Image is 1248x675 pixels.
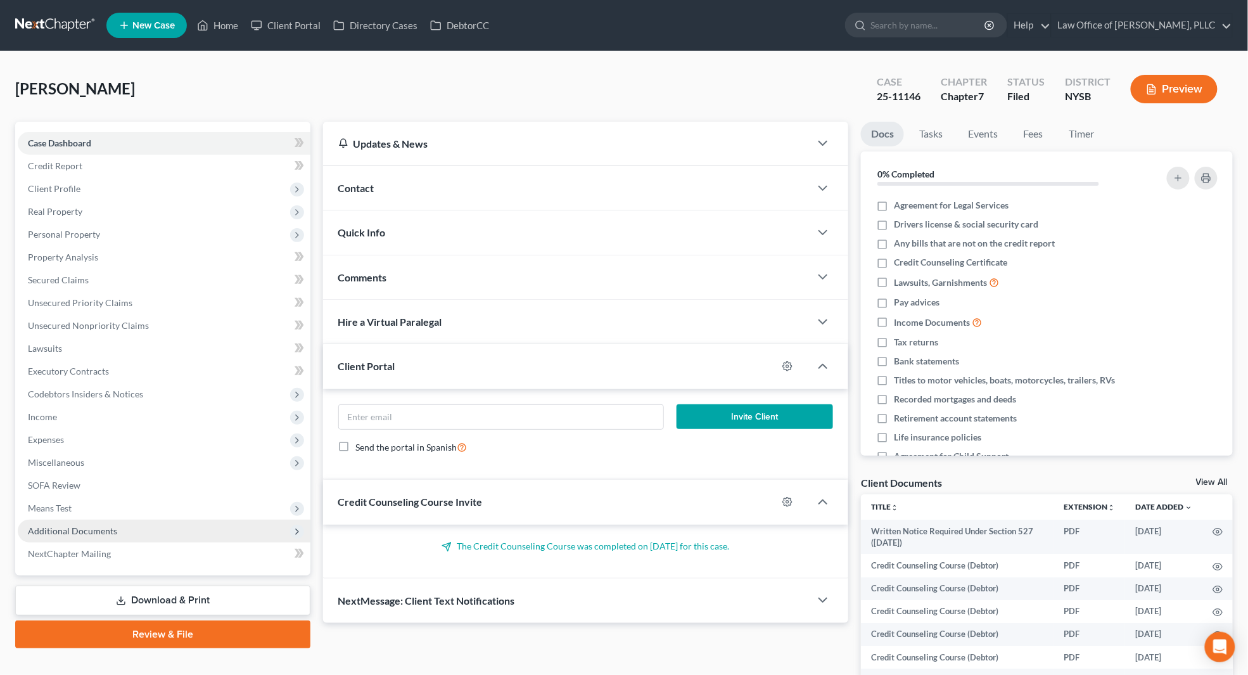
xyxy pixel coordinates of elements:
[28,252,98,262] span: Property Analysis
[18,132,310,155] a: Case Dashboard
[338,137,796,150] div: Updates & News
[18,155,310,177] a: Credit Report
[28,274,89,285] span: Secured Claims
[1131,75,1218,103] button: Preview
[894,355,959,368] span: Bank statements
[1125,520,1202,555] td: [DATE]
[1054,600,1125,623] td: PDF
[28,480,80,491] span: SOFA Review
[191,14,245,37] a: Home
[28,525,117,536] span: Additional Documents
[861,623,1054,646] td: Credit Counseling Course (Debtor)
[1135,502,1192,511] a: Date Added expand_more
[861,554,1054,577] td: Credit Counseling Course (Debtor)
[15,586,310,615] a: Download & Print
[28,548,111,559] span: NextChapter Mailing
[1059,122,1104,146] a: Timer
[424,14,495,37] a: DebtorCC
[245,14,327,37] a: Client Portal
[1054,623,1125,646] td: PDF
[28,183,80,194] span: Client Profile
[18,360,310,383] a: Executory Contracts
[677,404,833,430] button: Invite Client
[28,389,143,399] span: Codebtors Insiders & Notices
[1054,577,1125,600] td: PDF
[894,450,1009,463] span: Agreement for Child Support
[1196,478,1228,487] a: View All
[894,431,981,444] span: Life insurance policies
[1125,600,1202,623] td: [DATE]
[356,442,457,453] span: Send the portal in Spanish
[1065,75,1111,89] div: District
[861,476,942,489] div: Client Documents
[861,577,1054,600] td: Credit Counseling Course (Debtor)
[28,343,62,354] span: Lawsuits
[870,13,986,37] input: Search by name...
[941,89,987,104] div: Chapter
[1125,577,1202,600] td: [DATE]
[28,366,109,376] span: Executory Contracts
[861,520,1054,555] td: Written Notice Required Under Section 527 ([DATE])
[894,393,1016,406] span: Recorded mortgages and deeds
[891,504,898,511] i: unfold_more
[894,296,939,309] span: Pay advices
[1065,89,1111,104] div: NYSB
[1052,14,1232,37] a: Law Office of [PERSON_NAME], PLLC
[894,412,1017,425] span: Retirement account statements
[15,79,135,98] span: [PERSON_NAME]
[894,316,970,329] span: Income Documents
[1205,632,1235,662] div: Open Intercom Messenger
[338,540,834,553] p: The Credit Counseling Course was completed on [DATE] for this case.
[1125,554,1202,577] td: [DATE]
[894,276,987,289] span: Lawsuits, Garnishments
[28,457,84,468] span: Miscellaneous
[894,374,1115,387] span: Titles to motor vehicles, boats, motorcycles, trailers, RVs
[1125,623,1202,646] td: [DATE]
[338,226,386,238] span: Quick Info
[941,75,987,89] div: Chapter
[18,337,310,360] a: Lawsuits
[877,89,920,104] div: 25-11146
[1054,554,1125,577] td: PDF
[132,21,175,30] span: New Case
[28,160,82,171] span: Credit Report
[327,14,424,37] a: Directory Cases
[1008,14,1050,37] a: Help
[894,218,1038,231] span: Drivers license & social security card
[28,320,149,331] span: Unsecured Nonpriority Claims
[28,138,91,148] span: Case Dashboard
[1054,646,1125,669] td: PDF
[28,229,100,240] span: Personal Property
[338,496,483,508] span: Credit Counseling Course Invite
[18,269,310,292] a: Secured Claims
[1107,504,1115,511] i: unfold_more
[28,297,132,308] span: Unsecured Priority Claims
[28,503,72,513] span: Means Test
[15,620,310,648] a: Review & File
[18,314,310,337] a: Unsecured Nonpriority Claims
[861,646,1054,669] td: Credit Counseling Course (Debtor)
[894,199,1009,212] span: Agreement for Legal Services
[861,600,1054,623] td: Credit Counseling Course (Debtor)
[909,122,953,146] a: Tasks
[338,182,374,194] span: Contact
[894,256,1007,269] span: Credit Counseling Certificate
[1185,504,1192,511] i: expand_more
[978,90,984,102] span: 7
[894,237,1055,250] span: Any bills that are not on the credit report
[1007,75,1045,89] div: Status
[1007,89,1045,104] div: Filed
[28,434,64,445] span: Expenses
[877,169,934,179] strong: 0% Completed
[338,360,395,372] span: Client Portal
[339,405,663,429] input: Enter email
[1064,502,1115,511] a: Extensionunfold_more
[861,122,904,146] a: Docs
[338,595,515,607] span: NextMessage: Client Text Notifications
[877,75,920,89] div: Case
[28,411,57,422] span: Income
[1054,520,1125,555] td: PDF
[1125,646,1202,669] td: [DATE]
[338,316,442,328] span: Hire a Virtual Paralegal
[1013,122,1054,146] a: Fees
